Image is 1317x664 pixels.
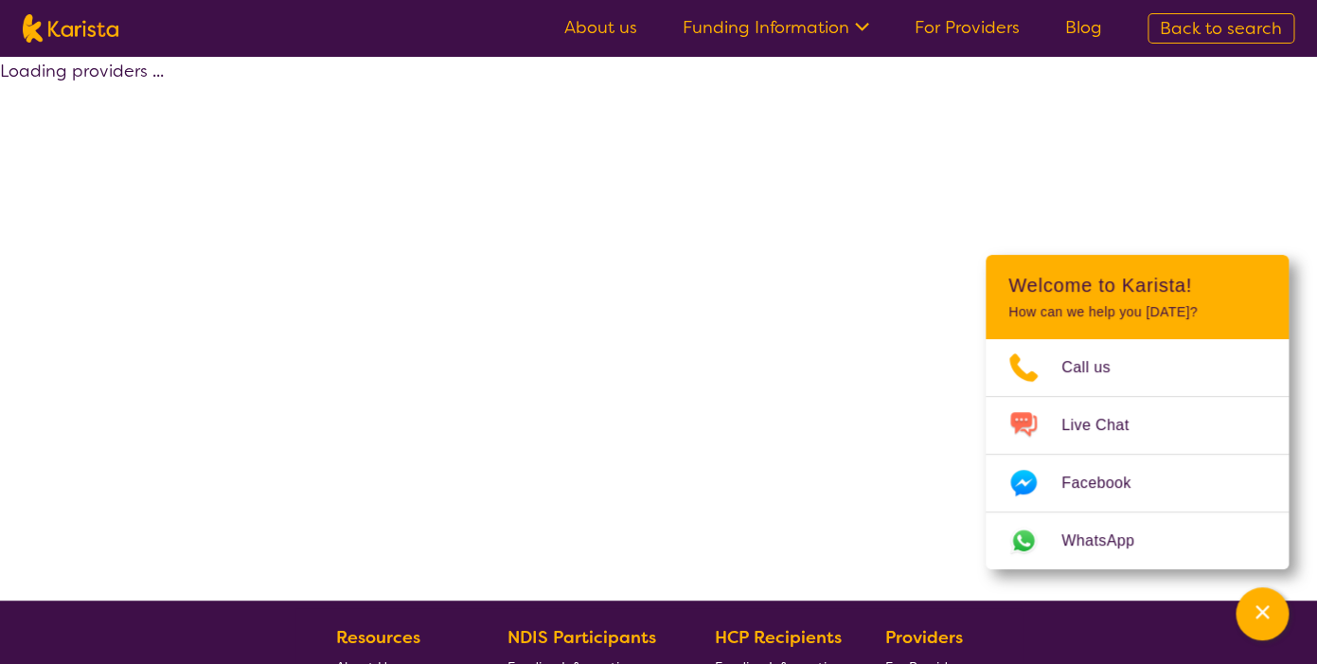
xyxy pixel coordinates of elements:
span: Facebook [1061,469,1153,497]
a: Back to search [1148,13,1294,44]
span: Live Chat [1061,411,1151,440]
button: Channel Menu [1236,587,1289,640]
a: Web link opens in a new tab. [986,512,1289,569]
div: Channel Menu [986,255,1289,569]
img: Karista logo [23,14,118,43]
b: HCP Recipients [714,626,841,649]
span: WhatsApp [1061,527,1157,555]
b: Providers [885,626,963,649]
p: How can we help you [DATE]? [1008,304,1266,320]
span: Call us [1061,353,1133,382]
span: Back to search [1160,17,1282,40]
b: Resources [336,626,420,649]
a: About us [564,16,637,39]
h2: Welcome to Karista! [1008,274,1266,296]
a: Funding Information [683,16,869,39]
b: NDIS Participants [507,626,656,649]
ul: Choose channel [986,339,1289,569]
a: Blog [1065,16,1102,39]
a: For Providers [915,16,1020,39]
